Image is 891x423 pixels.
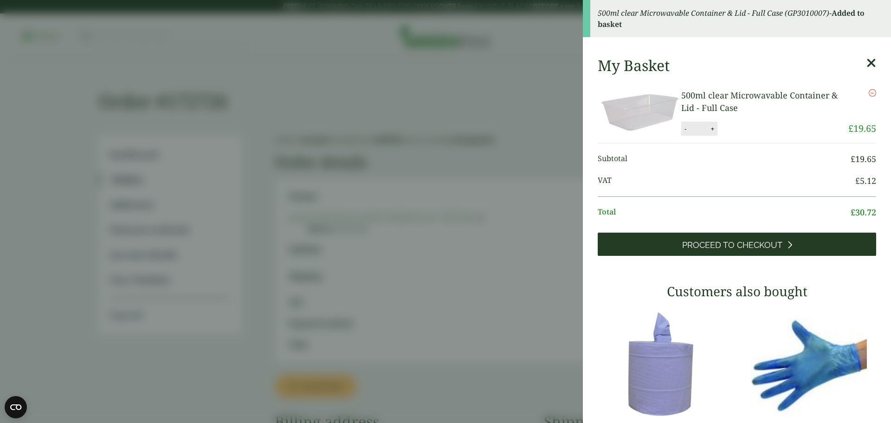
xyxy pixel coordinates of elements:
img: 3630017-2-Ply-Blue-Centre-Feed-104m [598,306,732,422]
span: Total [598,206,851,219]
span: £ [848,122,853,135]
img: 4130015J-Blue-Vinyl-Powder-Free-Gloves-Medium [742,306,876,422]
bdi: 19.65 [851,153,876,164]
em: 500ml clear Microwavable Container & Lid - Full Case (GP3010007) [598,8,829,18]
bdi: 5.12 [855,175,876,186]
bdi: 30.72 [851,207,876,218]
span: Subtotal [598,153,851,165]
a: Proceed to Checkout [598,233,876,256]
h3: Customers also bought [598,284,876,299]
button: - [682,125,689,133]
h2: My Basket [598,57,670,74]
button: Open CMP widget [5,396,27,418]
span: Proceed to Checkout [682,240,782,250]
span: £ [851,153,855,164]
span: £ [851,207,855,218]
button: + [708,125,717,133]
bdi: 19.65 [848,122,876,135]
span: VAT [598,175,855,187]
a: Remove this item [869,89,876,97]
span: £ [855,175,860,186]
a: 500ml clear Microwavable Container & Lid - Full Case [681,90,838,113]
